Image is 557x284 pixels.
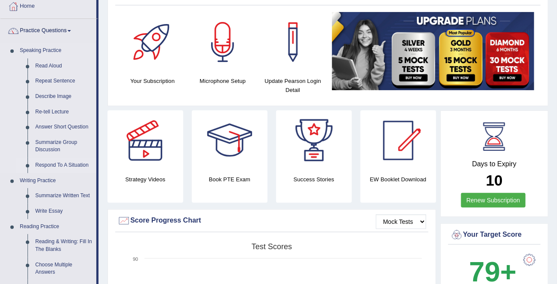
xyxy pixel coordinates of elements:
[16,219,96,235] a: Reading Practice
[31,158,96,173] a: Respond To A Situation
[262,76,323,95] h4: Update Pearson Login Detail
[31,257,96,280] a: Choose Multiple Answers
[252,242,292,251] tspan: Test scores
[461,193,526,208] a: Renew Subscription
[450,160,539,168] h4: Days to Expiry
[31,73,96,89] a: Repeat Sentence
[117,214,426,227] div: Score Progress Chart
[450,229,539,241] div: Your Target Score
[31,89,96,104] a: Describe Image
[276,175,352,184] h4: Success Stories
[31,204,96,219] a: Write Essay
[31,104,96,120] a: Re-tell Lecture
[16,43,96,58] a: Speaking Practice
[133,257,138,262] text: 90
[31,135,96,158] a: Summarize Group Discussion
[16,173,96,189] a: Writing Practice
[31,119,96,135] a: Answer Short Question
[0,19,96,40] a: Practice Questions
[31,234,96,257] a: Reading & Writing: Fill In The Blanks
[122,76,183,86] h4: Your Subscription
[332,12,534,90] img: small5.jpg
[31,58,96,74] a: Read Aloud
[31,188,96,204] a: Summarize Written Text
[192,175,268,184] h4: Book PTE Exam
[192,76,253,86] h4: Microphone Setup
[360,175,436,184] h4: EW Booklet Download
[486,172,503,189] b: 10
[108,175,183,184] h4: Strategy Videos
